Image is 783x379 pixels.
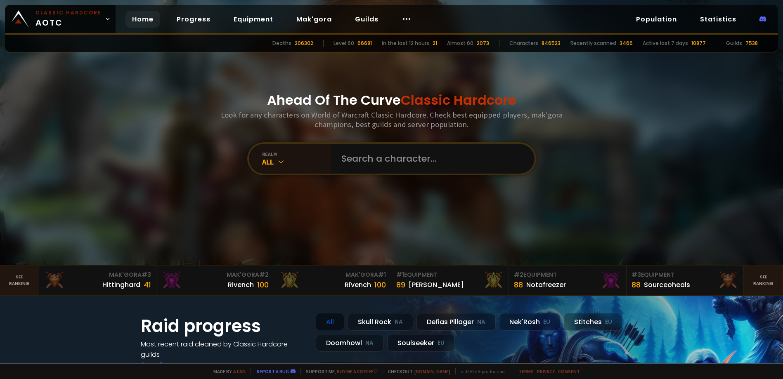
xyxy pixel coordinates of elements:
div: 89 [396,279,405,290]
a: Statistics [693,11,743,28]
a: Mak'Gora#1Rîvench100 [274,266,392,295]
a: Mak'Gora#2Rivench100 [156,266,274,295]
a: See all progress [141,360,194,370]
small: EU [605,318,612,326]
a: Consent [558,368,580,374]
div: All [316,313,344,331]
span: # 3 [632,271,641,279]
span: Made by [208,368,246,374]
span: # 3 [142,271,151,279]
div: Soulseeker [387,334,455,352]
div: 41 [144,279,151,290]
div: Level 60 [334,40,354,47]
div: Doomhowl [316,334,384,352]
a: Buy me a coffee [337,368,378,374]
div: Active last 7 days [643,40,688,47]
span: # 2 [514,271,523,279]
a: Progress [170,11,217,28]
span: Classic Hardcore [401,91,516,109]
div: Mak'Gora [44,271,151,279]
div: Hittinghard [102,280,140,290]
div: Characters [509,40,538,47]
div: Equipment [514,271,621,279]
a: Classic HardcoreAOTC [5,5,116,33]
div: 88 [514,279,523,290]
div: Defias Pillager [416,313,496,331]
div: 7538 [745,40,758,47]
a: Mak'Gora#3Hittinghard41 [39,266,157,295]
span: v. d752d5 - production [455,368,505,374]
a: Report a bug [257,368,289,374]
a: Population [629,11,684,28]
small: NA [365,339,374,347]
div: 2073 [477,40,489,47]
div: Notafreezer [526,280,566,290]
div: Mak'Gora [161,271,269,279]
a: #3Equipment88Sourceoheals [627,266,744,295]
span: Support me, [300,368,378,374]
div: Rivench [228,280,254,290]
span: Checkout [383,368,450,374]
small: EU [438,339,445,347]
div: 206302 [295,40,313,47]
div: 66681 [357,40,372,47]
h1: Ahead Of The Curve [267,90,516,110]
a: Privacy [537,368,555,374]
div: Almost 60 [447,40,473,47]
div: Mak'Gora [279,271,386,279]
a: Guilds [348,11,385,28]
small: EU [543,318,550,326]
div: [PERSON_NAME] [409,280,464,290]
div: realm [262,151,331,157]
div: 10877 [691,40,706,47]
div: 21 [433,40,437,47]
div: Rîvench [345,280,371,290]
div: 3466 [620,40,633,47]
h4: Most recent raid cleaned by Classic Hardcore guilds [141,339,306,360]
a: [DOMAIN_NAME] [414,368,450,374]
div: All [262,157,331,167]
a: #2Equipment88Notafreezer [509,266,627,295]
small: NA [477,318,485,326]
div: 100 [374,279,386,290]
a: Home [125,11,160,28]
div: 88 [632,279,641,290]
div: Recently scanned [570,40,616,47]
div: Equipment [396,271,504,279]
div: Guilds [726,40,742,47]
div: Sourceoheals [644,280,690,290]
span: # 1 [378,271,386,279]
small: Classic Hardcore [35,9,102,16]
div: 846523 [542,40,561,47]
div: 100 [257,279,269,290]
a: Mak'gora [290,11,338,28]
span: # 1 [396,271,404,279]
a: Equipment [227,11,280,28]
span: # 2 [259,271,269,279]
div: Deaths [272,40,291,47]
a: Terms [518,368,534,374]
small: NA [395,318,403,326]
a: Seeranking [744,266,783,295]
div: Skull Rock [348,313,413,331]
input: Search a character... [336,144,525,174]
div: Stitches [564,313,622,331]
div: Nek'Rosh [499,313,561,331]
div: In the last 12 hours [382,40,429,47]
div: Equipment [632,271,739,279]
span: AOTC [35,9,102,29]
h1: Raid progress [141,313,306,339]
a: a fan [233,368,246,374]
a: #1Equipment89[PERSON_NAME] [391,266,509,295]
h3: Look for any characters on World of Warcraft Classic Hardcore. Check best equipped players, mak'g... [218,110,566,129]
